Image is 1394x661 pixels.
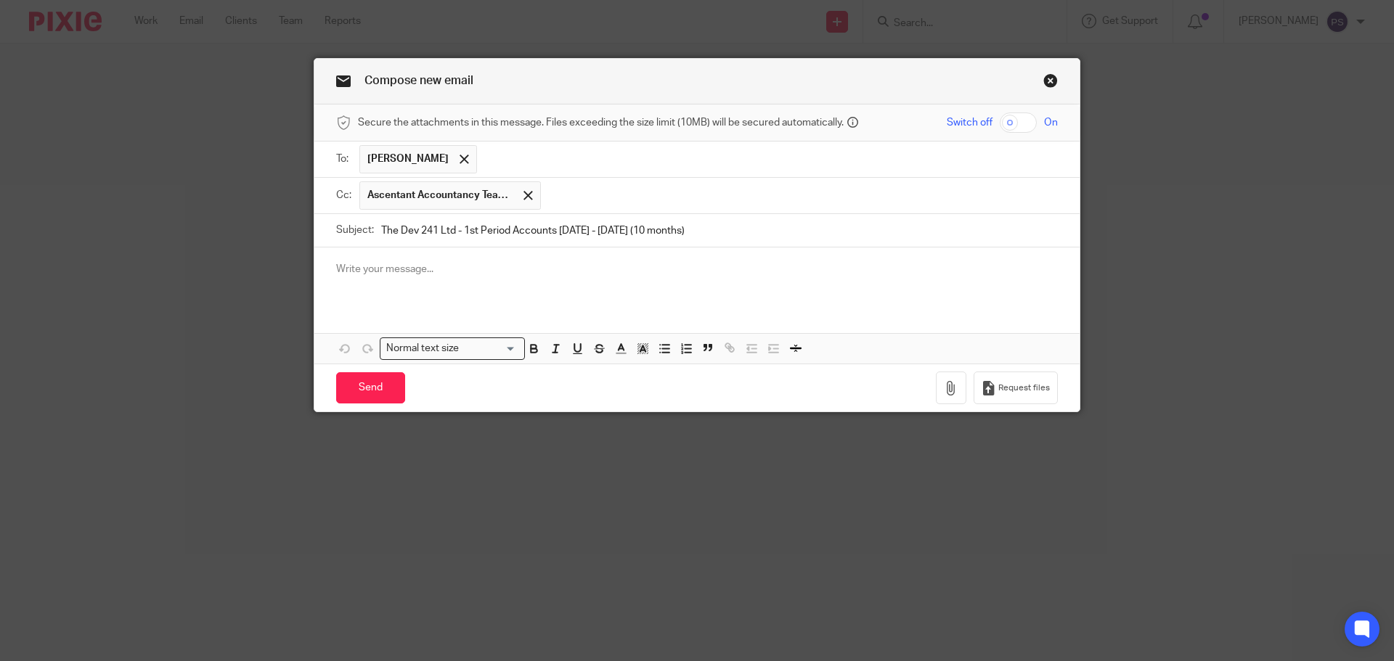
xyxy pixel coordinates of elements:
label: Subject: [336,223,374,237]
a: Close this dialog window [1043,73,1058,93]
span: Normal text size [383,341,462,356]
span: Request files [998,382,1050,394]
input: Search for option [464,341,516,356]
span: Switch off [947,115,992,130]
span: Ascentant Accountancy Team (General) [367,188,513,202]
span: [PERSON_NAME] [367,152,449,166]
span: On [1044,115,1058,130]
input: Send [336,372,405,403]
button: Request files [974,371,1058,404]
div: Search for option [380,337,525,360]
label: To: [336,152,352,166]
label: Cc: [336,188,352,202]
span: Compose new email [364,75,473,86]
span: Secure the attachments in this message. Files exceeding the size limit (10MB) will be secured aut... [358,115,844,130]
